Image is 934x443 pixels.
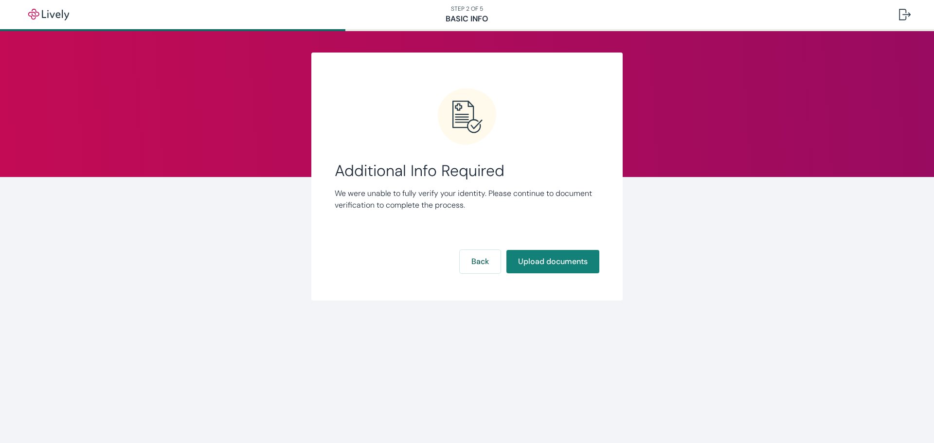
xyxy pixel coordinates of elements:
span: Additional Info Required [335,161,599,180]
img: Lively [21,9,76,20]
button: Upload documents [506,250,599,273]
button: Log out [891,3,918,26]
button: Back [460,250,501,273]
p: We were unable to fully verify your identity. Please continue to document verification to complet... [335,188,599,211]
svg: Error icon [438,88,496,146]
